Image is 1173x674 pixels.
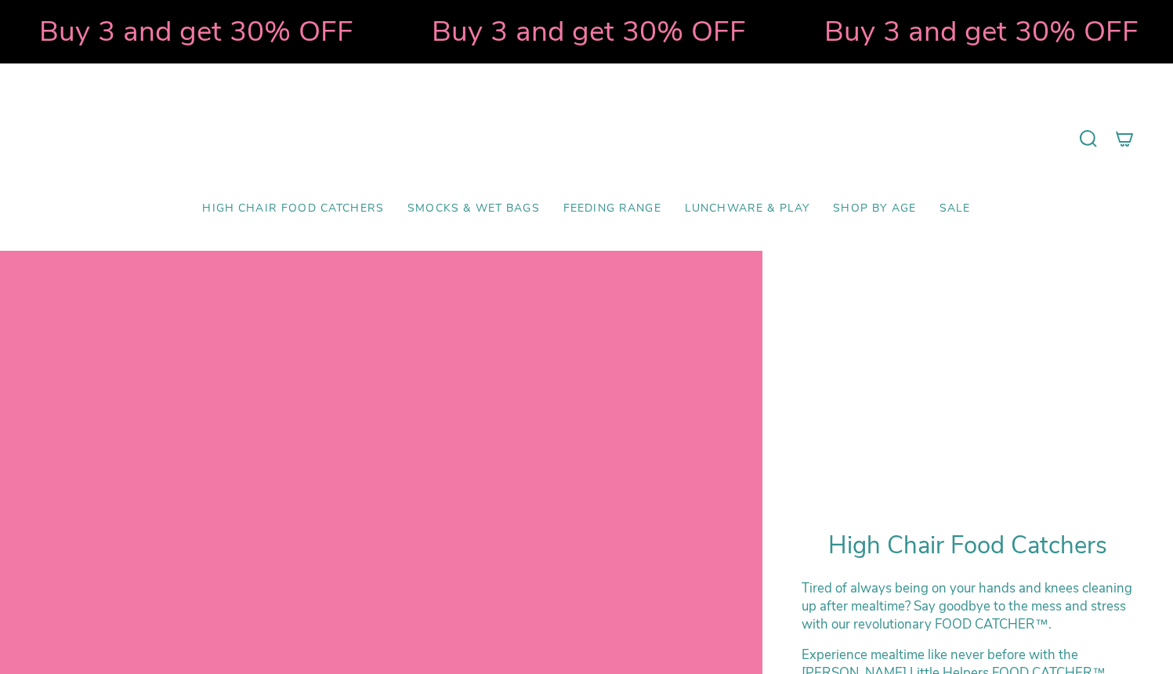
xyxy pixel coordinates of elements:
strong: Buy 3 and get 30% OFF [429,12,744,51]
a: Feeding Range [552,190,673,227]
a: High Chair Food Catchers [190,190,396,227]
h1: High Chair Food Catchers [802,531,1134,560]
strong: Buy 3 and get 30% OFF [822,12,1136,51]
a: Lunchware & Play [673,190,821,227]
a: Smocks & Wet Bags [396,190,552,227]
span: Smocks & Wet Bags [407,202,540,216]
span: Shop by Age [833,202,916,216]
strong: Buy 3 and get 30% OFF [37,12,351,51]
a: Mumma’s Little Helpers [451,87,722,190]
span: High Chair Food Catchers [202,202,384,216]
a: Shop by Age [821,190,928,227]
span: Feeding Range [563,202,661,216]
a: SALE [928,190,983,227]
span: Lunchware & Play [685,202,809,216]
span: SALE [939,202,971,216]
p: Tired of always being on your hands and knees cleaning up after mealtime? Say goodbye to the mess... [802,579,1134,633]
